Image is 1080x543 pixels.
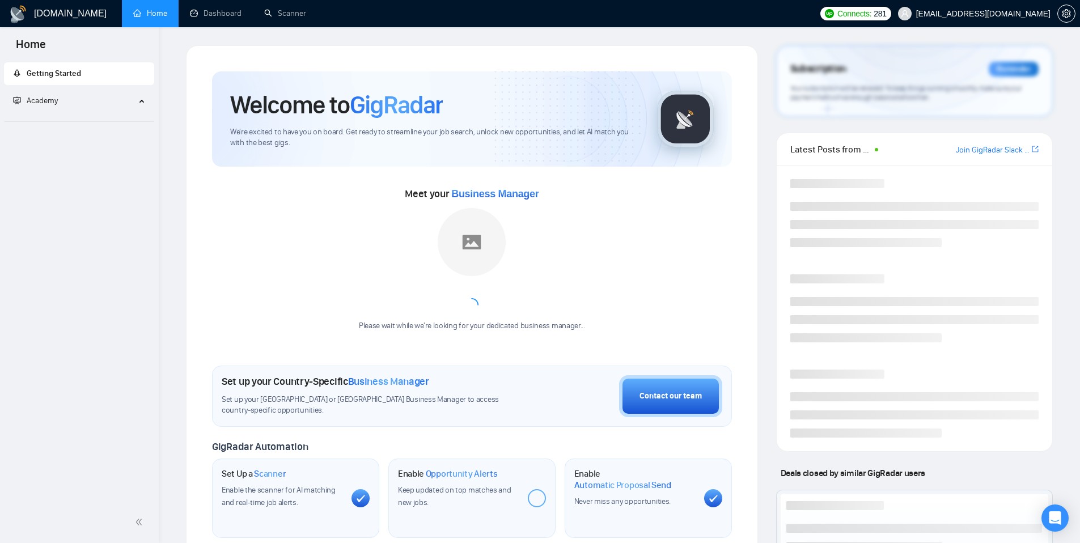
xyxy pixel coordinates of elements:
span: loading [464,297,480,313]
div: Please wait while we're looking for your dedicated business manager... [352,321,592,332]
span: Opportunity Alerts [426,468,498,480]
span: double-left [135,516,146,528]
span: export [1032,145,1039,154]
span: Enable the scanner for AI matching and real-time job alerts. [222,485,336,507]
a: searchScanner [264,9,306,18]
span: Latest Posts from the GigRadar Community [790,142,871,156]
a: setting [1057,9,1075,18]
span: Business Manager [348,375,429,388]
span: rocket [13,69,21,77]
span: 281 [874,7,886,20]
span: Home [7,36,55,60]
h1: Set up your Country-Specific [222,375,429,388]
button: setting [1057,5,1075,23]
span: GigRadar [350,90,443,120]
div: Reminder [989,62,1039,77]
span: Academy [27,96,58,105]
span: Automatic Proposal Send [574,480,671,491]
span: user [901,10,909,18]
a: homeHome [133,9,167,18]
span: GigRadar Automation [212,440,308,453]
span: Business Manager [451,188,539,200]
span: Set up your [GEOGRAPHIC_DATA] or [GEOGRAPHIC_DATA] Business Manager to access country-specific op... [222,394,522,416]
h1: Enable [398,468,498,480]
img: upwork-logo.png [825,9,834,18]
span: Meet your [405,188,539,200]
span: fund-projection-screen [13,96,21,104]
img: gigradar-logo.png [657,91,714,147]
h1: Welcome to [230,90,443,120]
div: Contact our team [639,390,702,402]
a: Join GigRadar Slack Community [956,144,1030,156]
h1: Enable [574,468,695,490]
span: Getting Started [27,69,81,78]
a: dashboardDashboard [190,9,242,18]
img: logo [9,5,27,23]
span: setting [1058,9,1075,18]
li: Academy Homepage [4,117,154,124]
span: Connects: [837,7,871,20]
a: export [1032,144,1039,155]
span: We're excited to have you on board. Get ready to streamline your job search, unlock new opportuni... [230,127,639,149]
div: Open Intercom Messenger [1041,504,1069,532]
span: Your subscription will be renewed. To keep things running smoothly, make sure your payment method... [790,84,1022,102]
span: Deals closed by similar GigRadar users [776,463,930,483]
span: Keep updated on top matches and new jobs. [398,485,511,507]
span: Subscription [790,60,846,79]
span: Academy [13,96,58,105]
img: placeholder.png [438,208,506,276]
li: Getting Started [4,62,154,85]
span: Never miss any opportunities. [574,497,671,506]
button: Contact our team [619,375,722,417]
span: Scanner [254,468,286,480]
h1: Set Up a [222,468,286,480]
